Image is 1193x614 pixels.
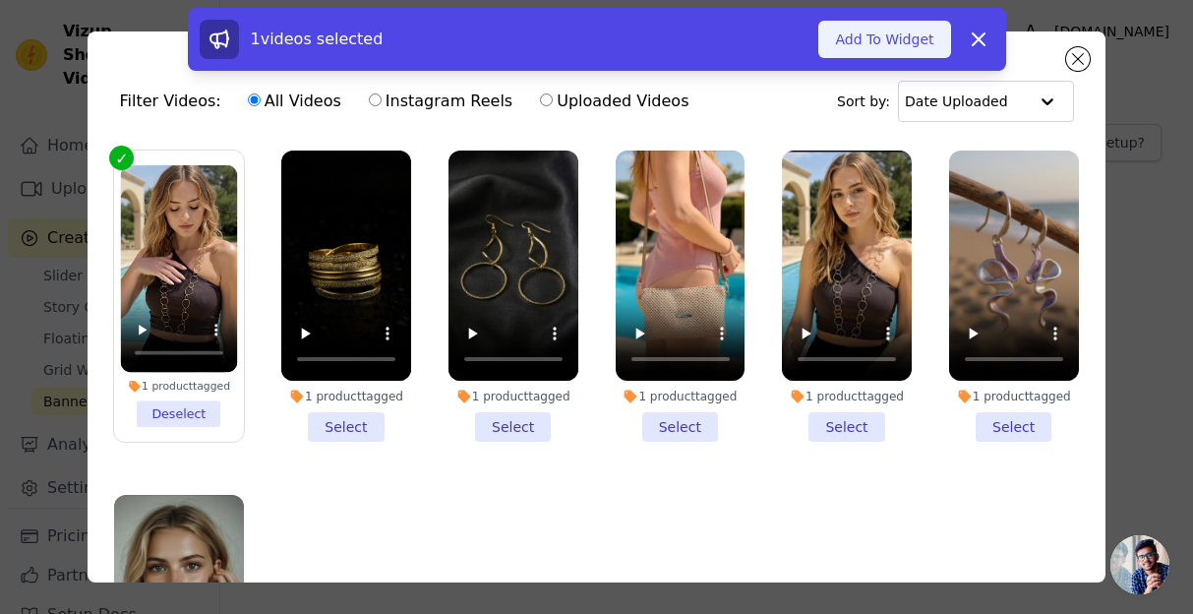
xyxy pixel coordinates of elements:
div: 1 product tagged [782,389,912,404]
button: Add To Widget [818,21,950,58]
label: Instagram Reels [368,89,513,114]
div: Sort by: [837,81,1074,122]
div: Filter Videos: [119,79,699,124]
label: Uploaded Videos [539,89,689,114]
div: 1 product tagged [121,380,238,394]
div: 1 product tagged [281,389,411,404]
div: 1 product tagged [949,389,1079,404]
div: 1 product tagged [616,389,746,404]
div: 1 product tagged [448,389,578,404]
span: 1 videos selected [251,30,384,48]
label: All Videos [247,89,342,114]
a: Aprire la chat [1110,535,1169,594]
